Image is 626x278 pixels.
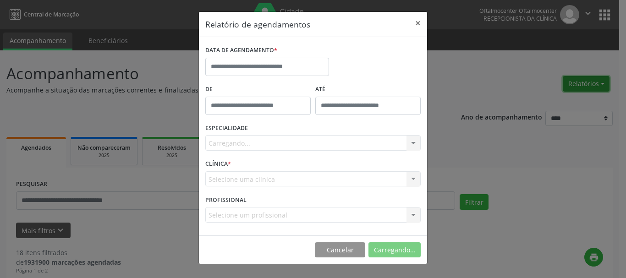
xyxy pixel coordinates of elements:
button: Cancelar [315,242,365,258]
label: De [205,82,311,97]
label: CLÍNICA [205,157,231,171]
button: Close [409,12,427,34]
button: Carregando... [368,242,421,258]
h5: Relatório de agendamentos [205,18,310,30]
label: PROFISSIONAL [205,193,247,207]
label: DATA DE AGENDAMENTO [205,44,277,58]
label: ESPECIALIDADE [205,121,248,136]
label: ATÉ [315,82,421,97]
